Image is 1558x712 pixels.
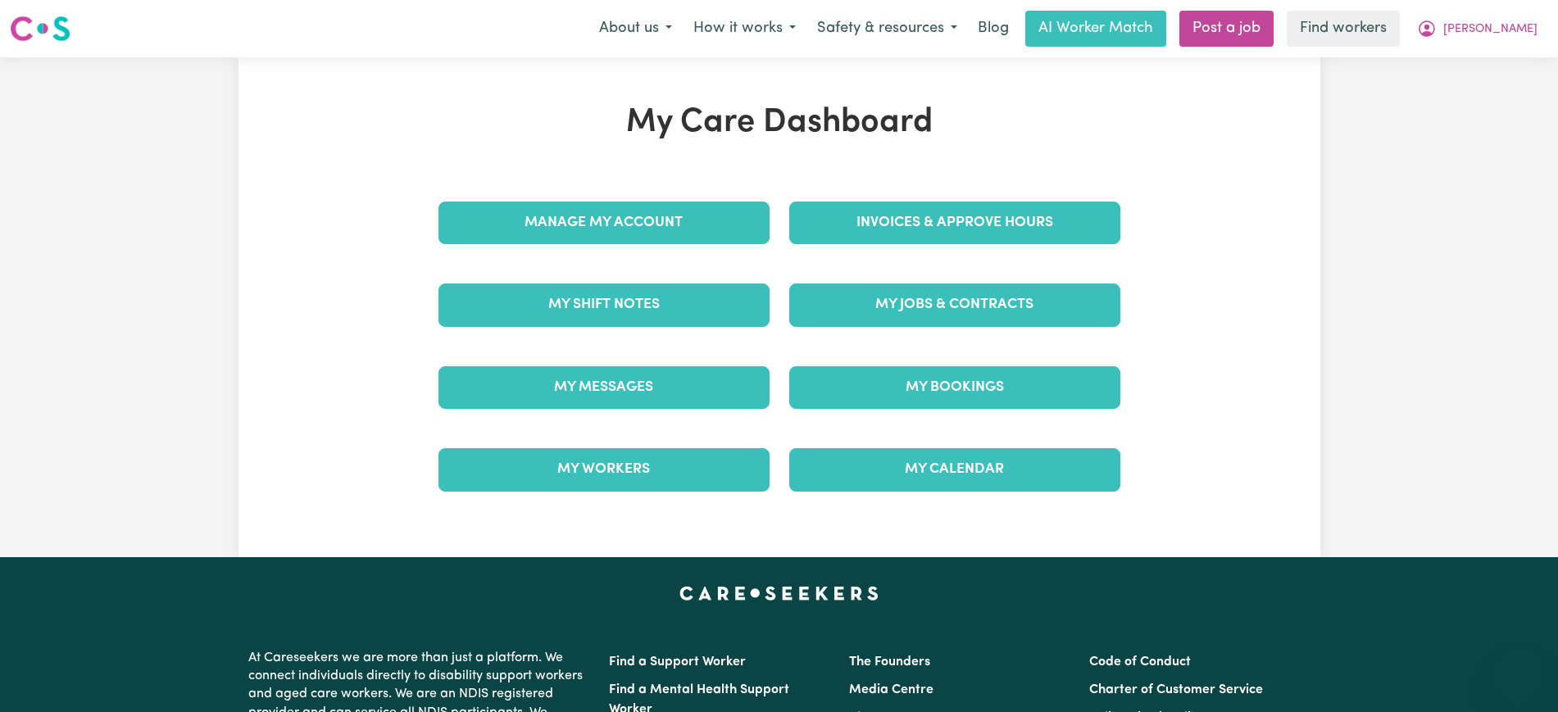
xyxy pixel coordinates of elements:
[1406,11,1548,46] button: My Account
[789,448,1120,491] a: My Calendar
[438,366,770,409] a: My Messages
[789,283,1120,326] a: My Jobs & Contracts
[438,448,770,491] a: My Workers
[683,11,806,46] button: How it works
[10,10,70,48] a: Careseekers logo
[1443,20,1538,39] span: [PERSON_NAME]
[1025,11,1166,47] a: AI Worker Match
[1089,655,1191,669] a: Code of Conduct
[609,655,746,669] a: Find a Support Worker
[849,683,933,696] a: Media Centre
[789,202,1120,244] a: Invoices & Approve Hours
[438,202,770,244] a: Manage My Account
[10,14,70,43] img: Careseekers logo
[438,283,770,326] a: My Shift Notes
[588,11,683,46] button: About us
[968,11,1019,47] a: Blog
[806,11,968,46] button: Safety & resources
[1089,683,1263,696] a: Charter of Customer Service
[429,103,1130,143] h1: My Care Dashboard
[789,366,1120,409] a: My Bookings
[1492,646,1545,699] iframe: Button to launch messaging window
[1287,11,1400,47] a: Find workers
[1179,11,1274,47] a: Post a job
[679,587,879,600] a: Careseekers home page
[849,655,930,669] a: The Founders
